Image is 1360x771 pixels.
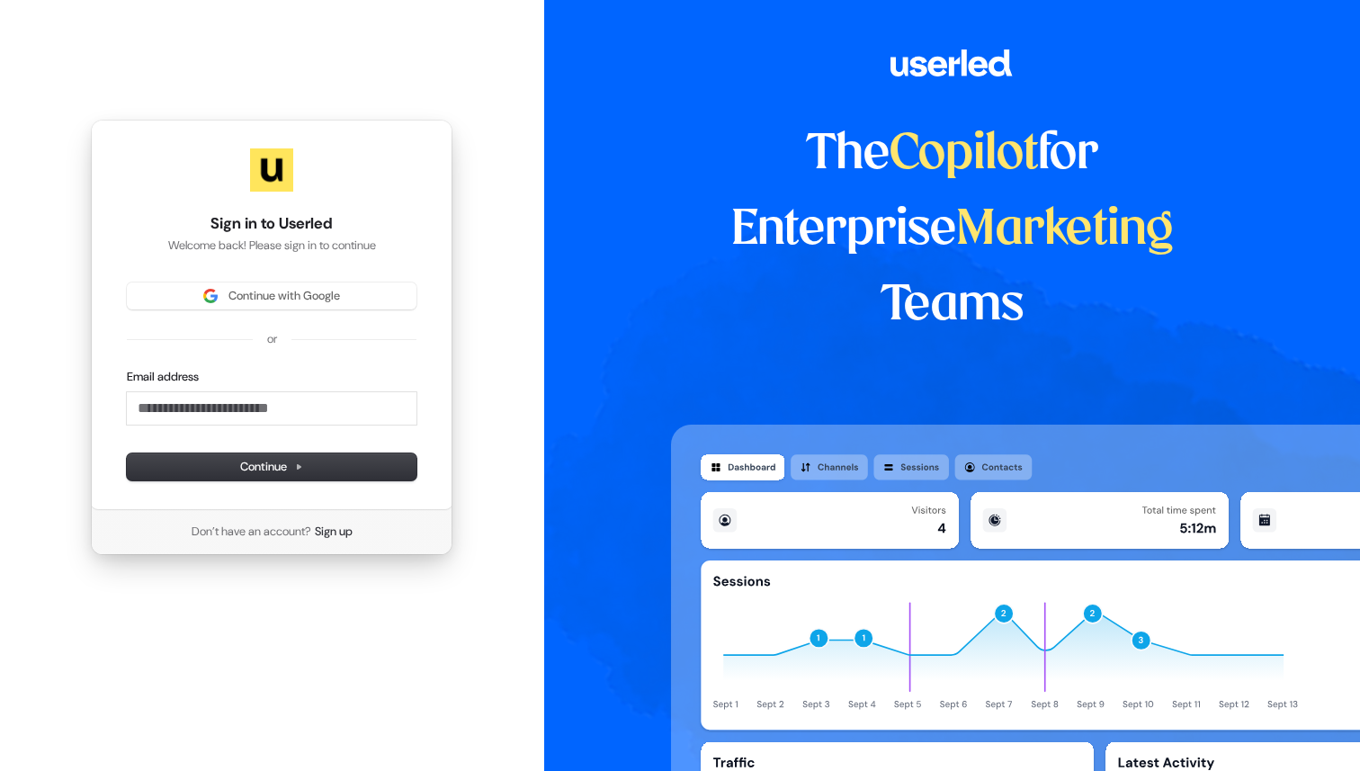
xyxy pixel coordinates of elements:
p: or [267,331,277,347]
a: Sign up [315,524,353,540]
h1: The for Enterprise Teams [671,117,1233,344]
button: Continue [127,453,416,480]
p: Welcome back! Please sign in to continue [127,238,416,254]
h1: Sign in to Userled [127,213,416,235]
span: Don’t have an account? [192,524,311,540]
span: Continue with Google [228,288,340,304]
img: Userled [250,148,293,192]
span: Marketing [956,207,1174,254]
span: Copilot [890,131,1038,178]
img: Sign in with Google [203,289,218,303]
button: Sign in with GoogleContinue with Google [127,282,416,309]
span: Continue [240,459,303,475]
label: Email address [127,369,199,385]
